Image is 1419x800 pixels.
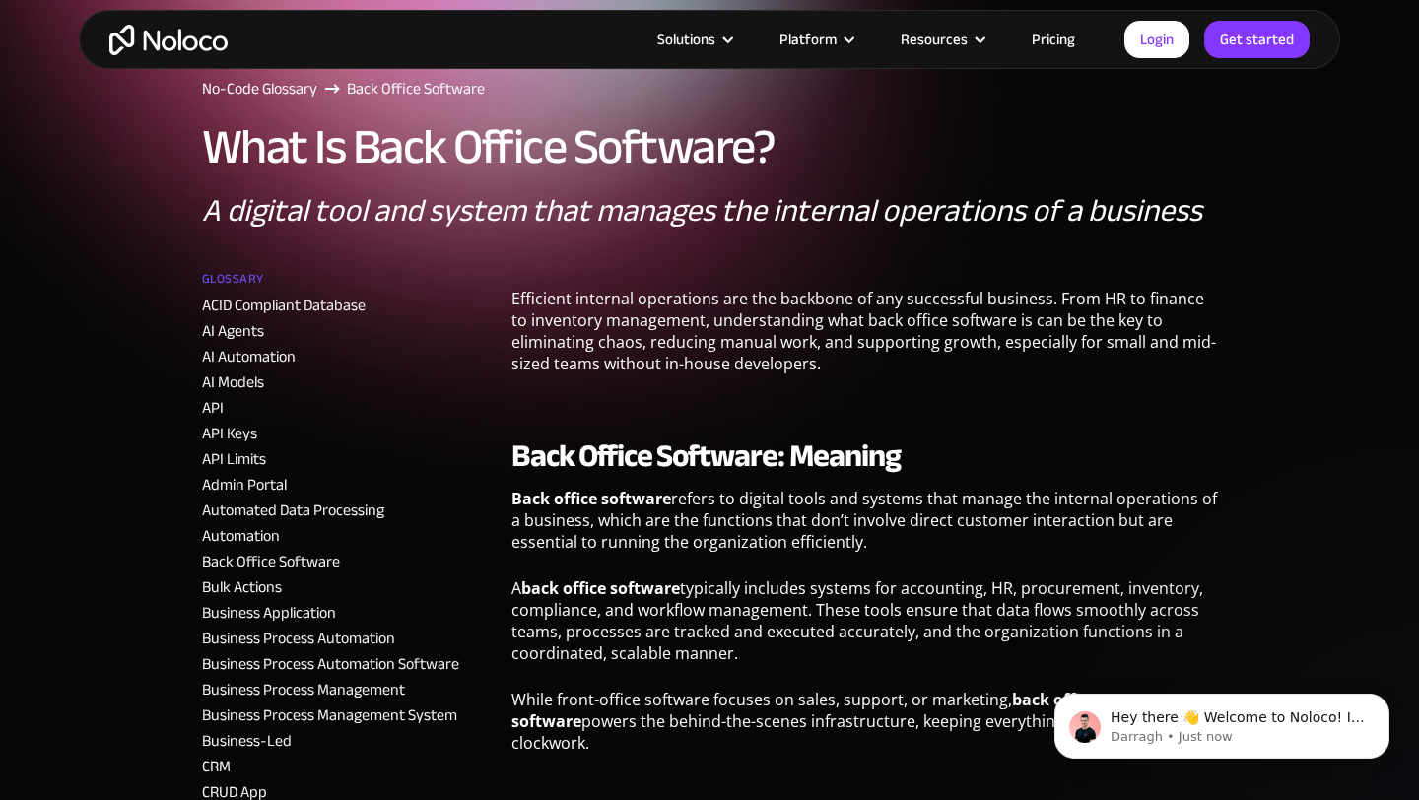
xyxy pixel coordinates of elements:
strong: Back Office Software: Meaning [511,427,901,486]
a: Business-Led [202,726,292,756]
div: Resources [876,27,1007,52]
a: Business Process Automation Software [202,649,459,679]
a: Business Process Management System [202,700,457,730]
p: Efficient internal operations are the backbone of any successful business. From HR to finance to ... [511,288,1218,389]
a: Get started [1204,21,1310,58]
h1: What Is Back Office Software? [202,120,776,173]
a: Automated Data Processing [202,496,384,525]
a: No-Code Glossary [202,77,317,100]
div: Platform [779,27,837,52]
div: Platform [755,27,876,52]
strong: Back office software [511,488,671,509]
a: API Keys [202,419,257,448]
a: ACID Compliant Database [202,291,366,320]
a: AI Models [202,367,264,397]
a: Automation [202,521,280,551]
a: AI Automation [202,342,296,371]
p: A typically includes systems for accounting, HR, procurement, inventory, compliance, and workflow... [511,577,1218,679]
strong: back office software [511,689,1097,732]
div: Back Office Software [347,77,485,100]
p: A digital tool and system that manages the internal operations of a business [202,193,1202,229]
div: Resources [901,27,968,52]
a: Login [1124,21,1189,58]
a: Business Application [202,598,336,628]
a: Glossary [202,264,496,294]
a: Business Process Management [202,675,405,704]
div: Solutions [657,27,715,52]
a: API [202,393,224,423]
a: CRM [202,752,231,781]
a: home [109,25,228,55]
a: AI Agents [202,316,264,346]
a: Bulk Actions [202,572,282,602]
p: refers to digital tools and systems that manage the internal operations of a business, which are ... [511,488,1218,567]
a: Business Process Automation [202,624,395,653]
strong: back office software [521,577,680,599]
div: Solutions [633,27,755,52]
a: Pricing [1007,27,1100,52]
iframe: Intercom notifications message [1025,652,1419,790]
h2: Glossary [202,264,264,294]
a: Admin Portal [202,470,287,500]
a: Back Office Software [202,547,340,576]
p: While front-office software focuses on sales, support, or marketing, powers the behind-the-scenes... [511,689,1218,768]
a: API Limits [202,444,266,474]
